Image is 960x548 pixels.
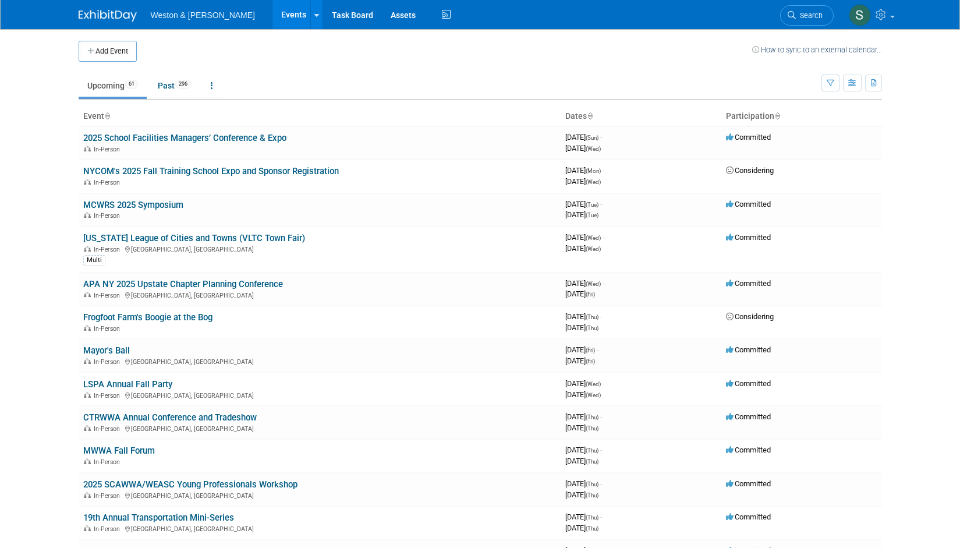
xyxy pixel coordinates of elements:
[586,525,598,532] span: (Thu)
[726,345,771,354] span: Committed
[83,412,257,423] a: CTRWWA Annual Conference and Tradeshow
[565,423,598,432] span: [DATE]
[94,292,123,299] span: In-Person
[603,166,604,175] span: -
[565,210,598,219] span: [DATE]
[780,5,834,26] a: Search
[565,390,601,399] span: [DATE]
[586,481,598,487] span: (Thu)
[586,492,598,498] span: (Thu)
[83,200,183,210] a: MCWRS 2025 Symposium
[94,358,123,366] span: In-Person
[726,446,771,454] span: Committed
[586,358,595,365] span: (Fri)
[849,4,871,26] img: Stephanie Coombs
[83,133,286,143] a: 2025 School Facilities Managers’ Conference & Expo
[726,233,771,242] span: Committed
[586,414,598,420] span: (Thu)
[83,356,556,366] div: [GEOGRAPHIC_DATA], [GEOGRAPHIC_DATA]
[83,244,556,253] div: [GEOGRAPHIC_DATA], [GEOGRAPHIC_DATA]
[565,233,604,242] span: [DATE]
[565,323,598,332] span: [DATE]
[565,490,598,499] span: [DATE]
[94,146,123,153] span: In-Person
[84,525,91,531] img: In-Person Event
[565,479,602,488] span: [DATE]
[565,379,604,388] span: [DATE]
[600,133,602,142] span: -
[84,179,91,185] img: In-Person Event
[726,512,771,521] span: Committed
[726,312,774,321] span: Considering
[726,133,771,142] span: Committed
[600,446,602,454] span: -
[83,423,556,433] div: [GEOGRAPHIC_DATA], [GEOGRAPHIC_DATA]
[565,457,598,465] span: [DATE]
[565,244,601,253] span: [DATE]
[565,289,595,298] span: [DATE]
[83,490,556,500] div: [GEOGRAPHIC_DATA], [GEOGRAPHIC_DATA]
[586,447,598,454] span: (Thu)
[586,392,601,398] span: (Wed)
[586,425,598,432] span: (Thu)
[600,412,602,421] span: -
[94,492,123,500] span: In-Person
[83,233,305,243] a: [US_STATE] League of Cities and Towns (VLTC Town Fair)
[726,200,771,208] span: Committed
[104,111,110,121] a: Sort by Event Name
[586,246,601,252] span: (Wed)
[586,235,601,241] span: (Wed)
[79,41,137,62] button: Add Event
[84,292,91,298] img: In-Person Event
[94,525,123,533] span: In-Person
[94,246,123,253] span: In-Person
[586,201,598,208] span: (Tue)
[565,345,598,354] span: [DATE]
[721,107,882,126] th: Participation
[586,146,601,152] span: (Wed)
[726,379,771,388] span: Committed
[94,425,123,433] span: In-Person
[565,177,601,186] span: [DATE]
[94,458,123,466] span: In-Person
[565,279,604,288] span: [DATE]
[83,390,556,399] div: [GEOGRAPHIC_DATA], [GEOGRAPHIC_DATA]
[586,314,598,320] span: (Thu)
[79,75,147,97] a: Upcoming61
[565,412,602,421] span: [DATE]
[83,290,556,299] div: [GEOGRAPHIC_DATA], [GEOGRAPHIC_DATA]
[84,458,91,464] img: In-Person Event
[586,514,598,521] span: (Thu)
[83,279,283,289] a: APA NY 2025 Upstate Chapter Planning Conference
[561,107,721,126] th: Dates
[83,446,155,456] a: MWWA Fall Forum
[726,479,771,488] span: Committed
[586,135,598,141] span: (Sun)
[79,107,561,126] th: Event
[726,412,771,421] span: Committed
[600,479,602,488] span: -
[94,392,123,399] span: In-Person
[565,512,602,521] span: [DATE]
[796,11,823,20] span: Search
[586,168,601,174] span: (Mon)
[565,356,595,365] span: [DATE]
[565,166,604,175] span: [DATE]
[83,312,212,323] a: Frogfoot Farm's Boogie at the Bog
[94,325,123,333] span: In-Person
[600,312,602,321] span: -
[586,458,598,465] span: (Thu)
[84,212,91,218] img: In-Person Event
[726,279,771,288] span: Committed
[151,10,255,20] span: Weston & [PERSON_NAME]
[83,524,556,533] div: [GEOGRAPHIC_DATA], [GEOGRAPHIC_DATA]
[94,212,123,220] span: In-Person
[125,80,138,89] span: 61
[587,111,593,121] a: Sort by Start Date
[79,10,137,22] img: ExhibitDay
[600,200,602,208] span: -
[586,212,598,218] span: (Tue)
[603,379,604,388] span: -
[149,75,200,97] a: Past296
[84,392,91,398] img: In-Person Event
